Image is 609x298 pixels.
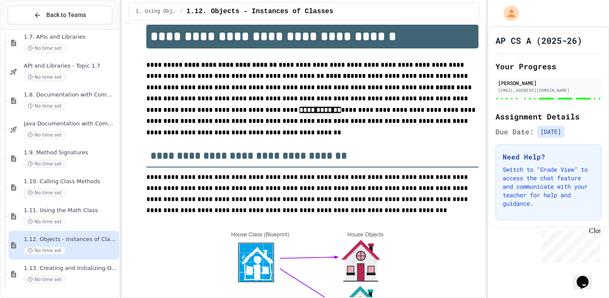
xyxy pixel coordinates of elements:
[537,126,564,138] span: [DATE]
[538,227,600,263] iframe: chat widget
[46,11,86,20] span: Back to Teams
[136,8,176,15] span: 1. Using Objects and Methods
[573,264,600,289] iframe: chat widget
[3,3,59,54] div: Chat with us now!Close
[186,6,333,17] span: 1.12. Objects - Instances of Classes
[495,111,601,122] h2: Assignment Details
[495,127,534,137] span: Due Date:
[498,79,599,87] div: [PERSON_NAME]
[495,34,582,46] h1: AP CS A (2025-26)
[495,60,601,72] h2: Your Progress
[498,87,599,94] div: [EMAIL_ADDRESS][DOMAIN_NAME]
[8,6,112,24] button: Back to Teams
[503,152,594,162] h3: Need Help?
[495,3,521,23] div: My Account
[180,8,183,15] span: /
[503,165,594,208] p: Switch to "Grade View" to access the chat feature and communicate with your teacher for help and ...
